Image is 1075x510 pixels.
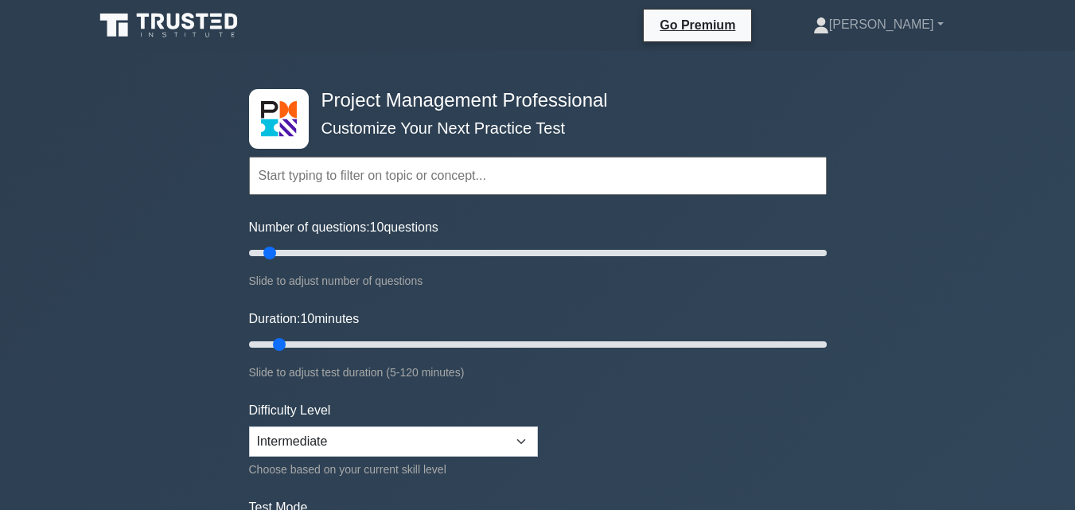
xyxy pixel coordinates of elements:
[249,460,538,479] div: Choose based on your current skill level
[249,218,438,237] label: Number of questions: questions
[249,363,827,382] div: Slide to adjust test duration (5-120 minutes)
[650,15,745,35] a: Go Premium
[249,401,331,420] label: Difficulty Level
[775,9,982,41] a: [PERSON_NAME]
[249,157,827,195] input: Start typing to filter on topic or concept...
[249,271,827,290] div: Slide to adjust number of questions
[300,312,314,325] span: 10
[370,220,384,234] span: 10
[249,310,360,329] label: Duration: minutes
[315,89,749,112] h4: Project Management Professional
